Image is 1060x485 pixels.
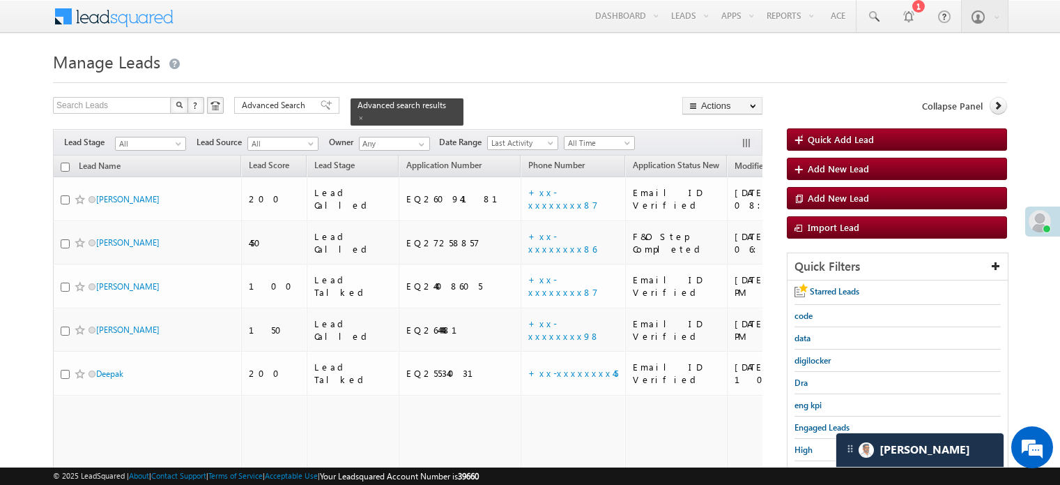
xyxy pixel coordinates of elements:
a: All Time [564,136,635,150]
span: Owner [329,136,359,149]
span: All [248,137,314,150]
div: EQ25534031 [406,367,514,380]
span: © 2025 LeadSquared | | | | | [53,470,479,483]
div: Email ID Verified [633,318,721,343]
div: Lead Called [314,318,393,343]
div: EQ24408605 [406,280,514,292]
div: [DATE] 08:05 PM [735,186,836,211]
span: Application Status New [633,160,719,170]
img: Carter [859,442,874,458]
a: +xx-xxxxxxxx86 [528,230,597,255]
a: +xx-xxxxxxxx87 [528,274,598,298]
input: Type to Search [359,137,430,151]
span: Advanced Search [242,99,309,112]
button: Actions [682,97,762,114]
span: Phone Number [528,160,585,170]
a: Lead Name [72,158,128,177]
span: Add New Lead [808,163,869,174]
a: +xx-xxxxxxxx98 [528,318,600,342]
div: Lead Talked [314,361,393,386]
span: Quick Add Lead [808,133,874,145]
span: Import Lead [808,221,859,233]
div: Quick Filters [788,253,1008,281]
div: [DATE] 10:52 AM [735,361,836,386]
div: [DATE] 05:38 PM [735,274,836,299]
span: Date Range [439,136,487,149]
a: [PERSON_NAME] [96,324,160,335]
a: All [247,137,318,151]
a: +xx-xxxxxxxx87 [528,186,598,211]
span: Advanced search results [358,100,446,110]
div: 450 [249,237,300,249]
span: ? [193,99,199,111]
span: Your Leadsquared Account Number is [320,471,479,482]
span: Collapse Panel [922,100,983,112]
span: Lead Stage [64,136,115,149]
div: F&O Step Completed [633,230,721,255]
span: Engaged Leads [794,422,850,433]
div: 200 [249,193,300,205]
span: Lead Stage [314,160,355,170]
a: [PERSON_NAME] [96,281,160,292]
a: About [129,471,149,480]
span: Manage Leads [53,50,160,73]
img: Search [176,101,183,108]
span: Lead Score [249,160,289,170]
span: Modified On [735,161,781,171]
button: ? [187,97,204,114]
span: Dra [794,378,808,388]
span: Add New Lead [808,192,869,204]
div: carter-dragCarter[PERSON_NAME] [836,433,1004,468]
span: Last Activity [488,137,554,149]
a: Lead Stage [307,158,362,176]
span: All Time [564,137,631,149]
a: Acceptable Use [265,471,318,480]
div: Email ID Verified [633,361,721,386]
a: [PERSON_NAME] [96,194,160,204]
a: Application Status New [626,158,726,176]
div: 150 [249,324,300,336]
img: carter-drag [845,443,856,454]
a: Show All Items [411,137,429,151]
a: +xx-xxxxxxxx45 [528,367,618,379]
a: All [115,137,186,151]
span: Application Number [406,160,482,170]
div: 100 [249,280,300,292]
span: Lead Source [197,136,247,149]
span: 39660 [458,471,479,482]
div: [DATE] 06:11 PM [735,230,836,255]
a: Last Activity [487,136,558,150]
span: High [794,445,813,455]
div: Lead Called [314,230,393,255]
span: Carter [880,443,970,456]
span: Starred Leads [810,286,859,297]
div: EQ27258857 [406,237,514,249]
div: EQ26094181 [406,193,514,205]
a: Contact Support [151,471,206,480]
a: Application Number [399,158,489,176]
span: data [794,333,811,343]
a: Phone Number [521,158,592,176]
a: [PERSON_NAME] [96,237,160,248]
span: digilocker [794,355,831,366]
span: eng kpi [794,400,822,410]
a: Deepak [96,368,123,379]
a: Terms of Service [208,471,263,480]
div: 200 [249,367,300,380]
div: EQ26444481 [406,324,514,336]
div: Lead Called [314,186,393,211]
div: [DATE] 05:22 PM [735,318,836,343]
a: Lead Score [242,158,296,176]
span: All [116,137,182,150]
div: Lead Talked [314,274,393,299]
div: Email ID Verified [633,274,721,299]
div: Email ID Verified [633,186,721,211]
span: code [794,311,813,321]
input: Check all records [61,163,70,172]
